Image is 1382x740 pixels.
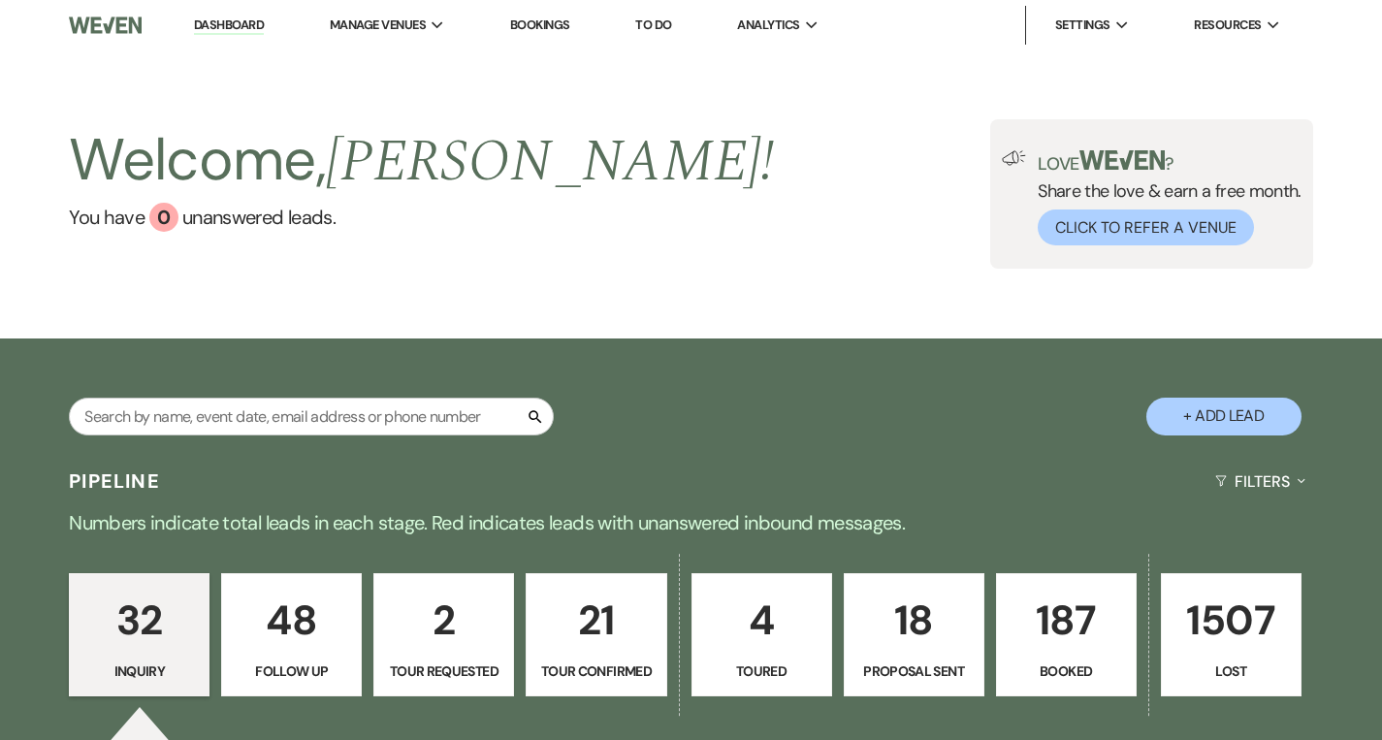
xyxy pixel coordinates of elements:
[81,660,197,682] p: Inquiry
[1009,660,1124,682] p: Booked
[234,660,349,682] p: Follow Up
[373,573,514,697] a: 2Tour Requested
[1161,573,1302,697] a: 1507Lost
[1009,588,1124,653] p: 187
[234,588,349,653] p: 48
[194,16,264,35] a: Dashboard
[69,5,142,46] img: Weven Logo
[538,660,654,682] p: Tour Confirmed
[996,573,1137,697] a: 187Booked
[81,588,197,653] p: 32
[856,660,972,682] p: Proposal Sent
[1038,209,1254,245] button: Click to Refer a Venue
[1146,398,1302,435] button: + Add Lead
[330,16,426,35] span: Manage Venues
[704,660,820,682] p: Toured
[69,398,554,435] input: Search by name, event date, email address or phone number
[149,203,178,232] div: 0
[635,16,671,33] a: To Do
[1002,150,1026,166] img: loud-speaker-illustration.svg
[856,588,972,653] p: 18
[1026,150,1302,245] div: Share the love & earn a free month.
[69,203,774,232] a: You have 0 unanswered leads.
[69,573,209,697] a: 32Inquiry
[1207,456,1313,507] button: Filters
[1173,660,1289,682] p: Lost
[737,16,799,35] span: Analytics
[386,588,501,653] p: 2
[510,16,570,33] a: Bookings
[1173,588,1289,653] p: 1507
[1055,16,1110,35] span: Settings
[69,119,774,203] h2: Welcome,
[221,573,362,697] a: 48Follow Up
[1194,16,1261,35] span: Resources
[69,467,160,495] h3: Pipeline
[1079,150,1166,170] img: weven-logo-green.svg
[844,573,984,697] a: 18Proposal Sent
[526,573,666,697] a: 21Tour Confirmed
[326,117,774,207] span: [PERSON_NAME] !
[704,588,820,653] p: 4
[691,573,832,697] a: 4Toured
[1038,150,1302,173] p: Love ?
[386,660,501,682] p: Tour Requested
[538,588,654,653] p: 21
